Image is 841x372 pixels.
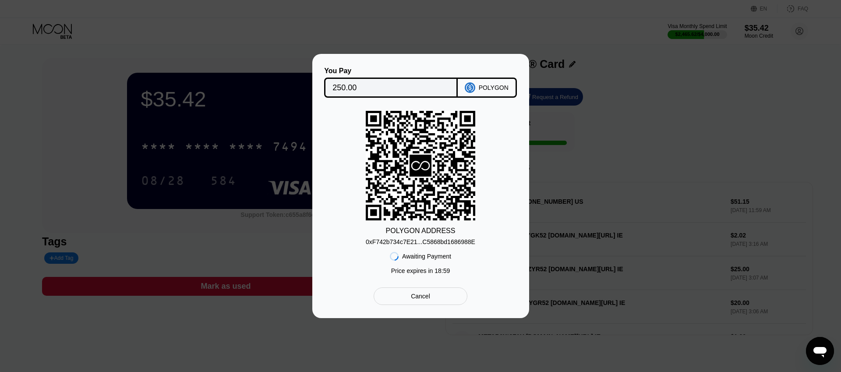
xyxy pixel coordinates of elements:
[479,84,509,91] div: POLYGON
[324,67,458,75] div: You Pay
[325,67,516,98] div: You PayPOLYGON
[374,287,467,305] div: Cancel
[391,267,450,274] div: Price expires in
[411,292,430,300] div: Cancel
[435,267,450,274] span: 18 : 59
[806,337,834,365] iframe: Button to launch messaging window, conversation in progress
[402,253,451,260] div: Awaiting Payment
[366,238,475,245] div: 0xF742b734c7E21...C5868bd1686988E
[386,227,456,235] div: POLYGON ADDRESS
[366,235,475,245] div: 0xF742b734c7E21...C5868bd1686988E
